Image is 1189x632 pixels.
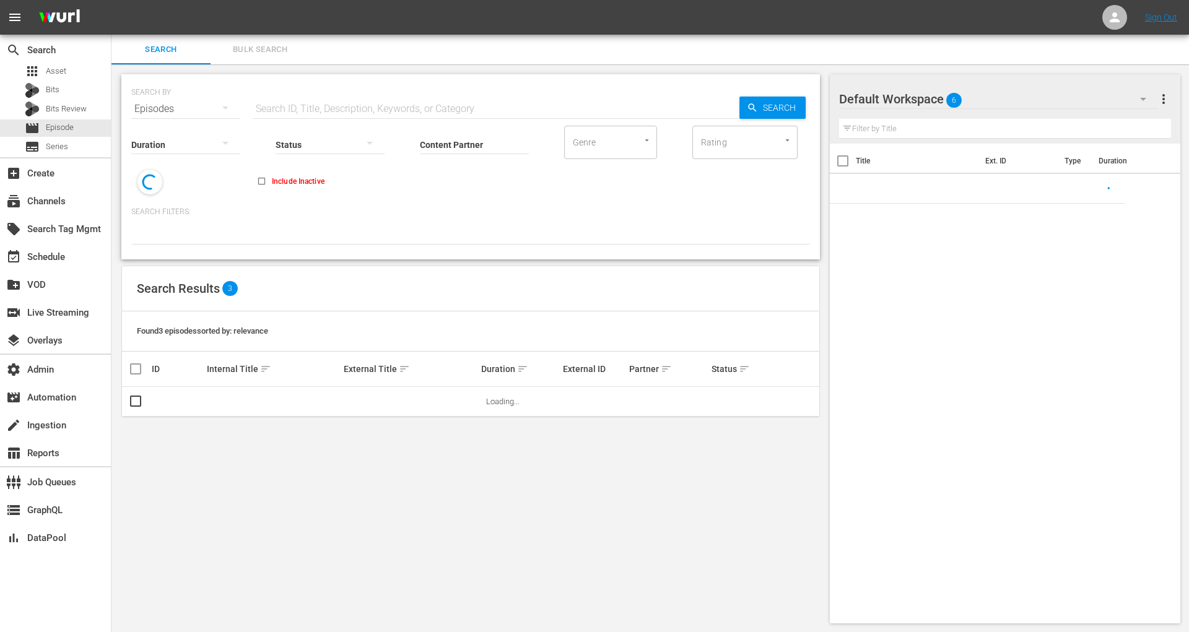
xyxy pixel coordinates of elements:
[739,97,806,119] button: Search
[137,326,268,335] span: Found 3 episodes sorted by: relevance
[25,64,40,79] span: Asset
[758,97,806,119] span: Search
[1156,84,1171,114] button: more_vert
[739,363,750,374] span: sort
[6,362,21,377] span: Admin
[6,249,21,264] span: Schedule
[119,43,203,57] span: Search
[131,92,240,126] div: Episodes
[6,194,21,209] span: Channels
[25,139,40,154] span: Series
[486,397,520,406] span: Loading...
[25,102,40,116] div: Bits Review
[517,363,528,374] span: sort
[6,418,21,433] span: Ingestion
[260,363,271,374] span: sort
[46,141,68,153] span: Series
[207,361,340,376] div: Internal Title
[46,121,74,134] span: Episode
[344,361,477,376] div: External Title
[629,361,708,376] div: Partner
[712,361,763,376] div: Status
[6,305,21,320] span: Live Streaming
[137,281,220,296] span: Search Results
[6,277,21,292] span: VOD
[6,222,21,236] span: Search Tag Mgmt
[782,134,793,146] button: Open
[6,503,21,517] span: GraphQL
[6,475,21,490] span: Job Queues
[1145,12,1177,22] a: Sign Out
[6,390,21,405] span: Automation
[978,144,1057,178] th: Ext. ID
[272,176,324,187] span: Include Inactive
[46,84,59,96] span: Bits
[563,364,625,374] div: External ID
[946,87,962,113] span: 6
[6,333,21,348] span: Overlays
[46,65,66,77] span: Asset
[6,166,21,181] span: Create
[839,82,1158,116] div: Default Workspace
[6,43,21,58] span: Search
[641,134,653,146] button: Open
[46,103,87,115] span: Bits Review
[1091,144,1165,178] th: Duration
[131,207,810,217] p: Search Filters:
[399,363,410,374] span: sort
[1156,92,1171,106] span: more_vert
[222,281,238,296] span: 3
[30,3,89,32] img: ans4CAIJ8jUAAAAAAAAAAAAAAAAAAAAAAAAgQb4GAAAAAAAAAAAAAAAAAAAAAAAAJMjXAAAAAAAAAAAAAAAAAAAAAAAAgAT5G...
[1057,144,1091,178] th: Type
[152,364,203,374] div: ID
[25,121,40,136] span: Episode
[6,446,21,461] span: Reports
[6,530,21,545] span: DataPool
[218,43,302,57] span: Bulk Search
[25,83,40,98] div: Bits
[661,363,672,374] span: sort
[7,10,22,25] span: menu
[856,144,978,178] th: Title
[481,361,560,376] div: Duration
